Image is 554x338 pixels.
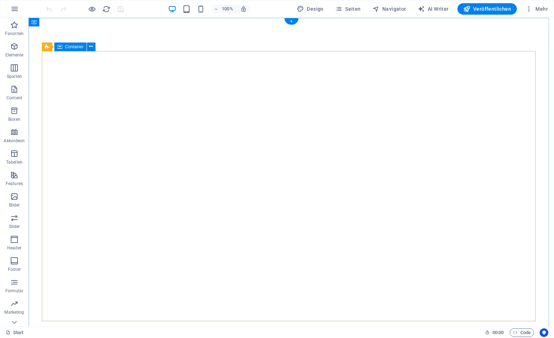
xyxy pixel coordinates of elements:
[284,18,298,25] div: +
[4,309,24,315] p: Marketing
[102,5,111,13] i: Seite neu laden
[6,159,23,165] p: Tabellen
[4,138,25,144] p: Akkordeon
[5,288,24,294] p: Formular
[7,245,21,251] p: Header
[463,5,511,13] span: Veröffentlichen
[5,31,24,36] p: Favoriten
[415,3,452,15] button: AI Writer
[6,95,22,101] p: Content
[8,267,21,272] p: Footer
[294,3,327,15] button: Design
[222,5,233,13] h6: 100%
[9,224,20,229] p: Slider
[523,3,551,15] button: Mehr
[102,5,111,13] button: reload
[525,5,548,13] span: Mehr
[332,3,364,15] button: Seiten
[211,5,236,13] button: 100%
[5,52,24,58] p: Elemente
[297,5,324,13] span: Design
[7,74,22,79] p: Spalten
[65,45,84,49] span: Container
[492,328,504,337] span: 00 00
[369,3,409,15] button: Navigator
[6,328,24,337] a: Klick, um Auswahl aufzuheben. Doppelklick öffnet Seitenverwaltung
[540,328,548,337] button: Usercentrics
[485,328,504,337] h6: Session-Zeit
[418,5,449,13] span: AI Writer
[513,328,531,337] span: Code
[510,328,534,337] button: Code
[497,330,499,335] span: :
[9,202,20,208] p: Bilder
[6,181,23,187] p: Features
[240,6,247,12] i: Bei Größenänderung Zoomstufe automatisch an das gewählte Gerät anpassen.
[372,5,406,13] span: Navigator
[335,5,361,13] span: Seiten
[457,3,517,15] button: Veröffentlichen
[8,116,20,122] p: Boxen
